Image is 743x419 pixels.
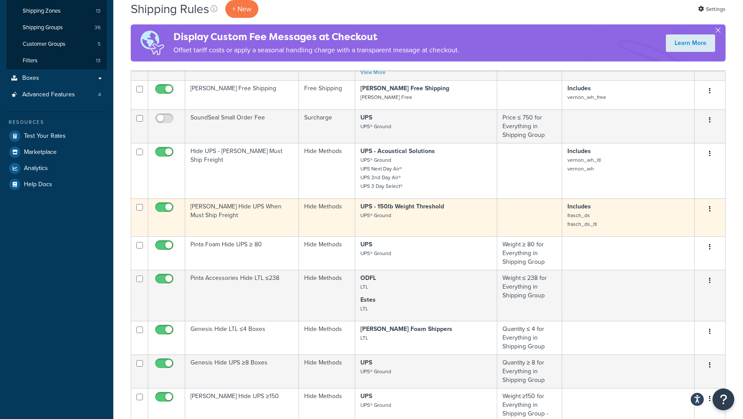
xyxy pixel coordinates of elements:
[360,401,391,409] small: UPS® Ground
[360,240,372,249] strong: UPS
[299,109,355,143] td: Surcharge
[360,146,435,156] strong: UPS - Acoustical Solutions
[131,0,209,17] h1: Shipping Rules
[567,84,591,93] strong: Includes
[7,36,107,52] li: Customer Groups
[96,57,101,65] span: 13
[299,80,355,109] td: Free Shipping
[299,321,355,354] td: Hide Methods
[497,354,562,388] td: Quantity ≥ 8 for Everything in Shipping Group
[173,30,459,44] h4: Display Custom Fee Messages at Checkout
[497,236,562,270] td: Weight ≥ 80 for Everything in Shipping Group
[24,181,52,188] span: Help Docs
[360,283,368,291] small: LTL
[666,34,715,52] a: Learn More
[22,91,75,99] span: Advanced Features
[22,75,39,82] span: Boxes
[24,149,57,156] span: Marketplace
[131,24,173,61] img: duties-banner-06bc72dcb5fe05cb3f9472aba00be2ae8eb53ab6f0d8bb03d382ba314ac3c341.png
[24,133,66,140] span: Test Your Rates
[7,20,107,36] a: Shipping Groups 36
[7,53,107,69] a: Filters 13
[24,165,48,172] span: Analytics
[7,128,107,144] a: Test Your Rates
[185,236,299,270] td: Pinta Foam Hide UPS ≥ 80
[360,392,372,401] strong: UPS
[360,324,452,334] strong: [PERSON_NAME] Foam Shippers
[360,113,372,122] strong: UPS
[95,24,101,31] span: 36
[185,321,299,354] td: Genesis Hide LTL ≤4 Boxes
[7,53,107,69] li: Filters
[497,321,562,354] td: Quantity ≤ 4 for Everything in Shipping Group
[567,156,601,173] small: vernon_wh_ltl vernon_wh
[360,273,376,283] strong: ODFL
[23,7,61,15] span: Shipping Zones
[185,80,299,109] td: [PERSON_NAME] Free Shipping
[698,3,726,15] a: Settings
[7,3,107,19] a: Shipping Zones 13
[360,202,444,211] strong: UPS - 150lb Weight Threshold
[360,368,391,375] small: UPS® Ground
[360,123,391,130] small: UPS® Ground
[567,202,591,211] strong: Includes
[360,68,386,76] a: View More
[360,84,449,93] strong: [PERSON_NAME] Free Shipping
[567,93,606,101] small: vernon_wh_free
[360,211,391,219] small: UPS® Ground
[173,44,459,56] p: Offset tariff costs or apply a seasonal handling charge with a transparent message at checkout.
[7,144,107,160] a: Marketplace
[299,143,355,198] td: Hide Methods
[185,109,299,143] td: SoundSeal Small Order Fee
[7,160,107,176] a: Analytics
[7,87,107,103] li: Advanced Features
[497,109,562,143] td: Price ≤ 750 for Everything in Shipping Group
[7,87,107,103] a: Advanced Features 4
[23,41,65,48] span: Customer Groups
[567,211,597,228] small: frasch_ds frasch_ds_ltl
[96,7,101,15] span: 13
[299,270,355,321] td: Hide Methods
[7,20,107,36] li: Shipping Groups
[7,70,107,86] a: Boxes
[360,93,412,101] small: [PERSON_NAME] Free
[185,354,299,388] td: Genesis Hide UPS ≥8 Boxes
[98,91,101,99] span: 4
[567,146,591,156] strong: Includes
[185,198,299,236] td: [PERSON_NAME] Hide UPS When Must Ship Freight
[299,354,355,388] td: Hide Methods
[185,270,299,321] td: Pinta Accessories Hide LTL ≤238
[360,358,372,367] strong: UPS
[23,57,37,65] span: Filters
[299,236,355,270] td: Hide Methods
[360,305,368,313] small: LTL
[98,41,101,48] span: 5
[360,156,403,190] small: UPS® Ground UPS Next Day Air® UPS 2nd Day Air® UPS 3 Day Select®
[360,295,376,304] strong: Estes
[7,119,107,126] div: Resources
[712,388,734,410] button: Open Resource Center
[7,36,107,52] a: Customer Groups 5
[7,177,107,192] a: Help Docs
[23,24,63,31] span: Shipping Groups
[7,3,107,19] li: Shipping Zones
[360,249,391,257] small: UPS® Ground
[299,198,355,236] td: Hide Methods
[185,143,299,198] td: Hide UPS - [PERSON_NAME] Must Ship Freight
[360,334,368,342] small: LTL
[497,270,562,321] td: Weight ≤ 238 for Everything in Shipping Group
